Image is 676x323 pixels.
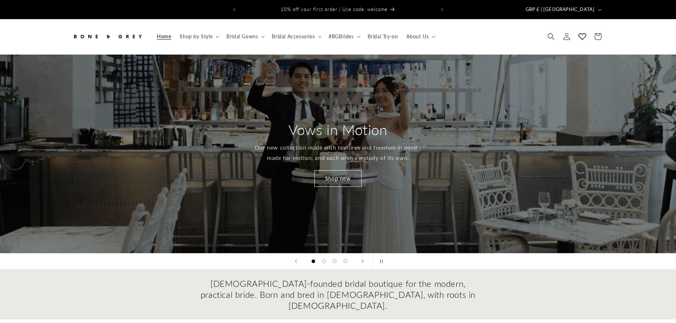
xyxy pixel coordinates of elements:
span: Bridal Try-on [368,33,398,40]
button: Load slide 4 of 4 [340,256,351,267]
h2: [DEMOGRAPHIC_DATA]-founded bridal boutique for the modern, practical bride. Born and bred in [DEM... [200,278,477,311]
button: Load slide 3 of 4 [329,256,340,267]
span: About Us [406,33,429,40]
summary: #BGBrides [324,29,363,44]
a: Home [153,29,175,44]
button: Next slide [355,254,370,269]
button: GBP £ | [GEOGRAPHIC_DATA] [521,3,604,16]
button: Next announcement [434,3,450,16]
button: Pause slideshow [373,254,388,269]
span: Shop by Style [180,33,213,40]
span: Home [157,33,171,40]
a: Bone and Grey Bridal [69,26,145,47]
button: Load slide 2 of 4 [319,256,329,267]
button: Previous announcement [226,3,242,16]
span: 10% off your first order | Use code: welcome [281,6,388,12]
summary: About Us [402,29,438,44]
span: Bridal Accessories [272,33,315,40]
summary: Bridal Accessories [268,29,324,44]
h2: Vows in Motion [288,121,387,139]
a: Bridal Try-on [363,29,402,44]
a: Shop new [314,170,362,187]
span: GBP £ | [GEOGRAPHIC_DATA] [526,6,595,13]
span: Bridal Gowns [226,33,258,40]
img: Bone and Grey Bridal [72,29,143,44]
p: Our new collection made with textures and freedom in mind - made for motion, and each with a melo... [254,143,422,163]
span: #BGBrides [329,33,353,40]
summary: Shop by Style [175,29,222,44]
summary: Search [543,29,559,44]
button: Previous slide [288,254,304,269]
summary: Bridal Gowns [222,29,268,44]
button: Load slide 1 of 4 [308,256,319,267]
